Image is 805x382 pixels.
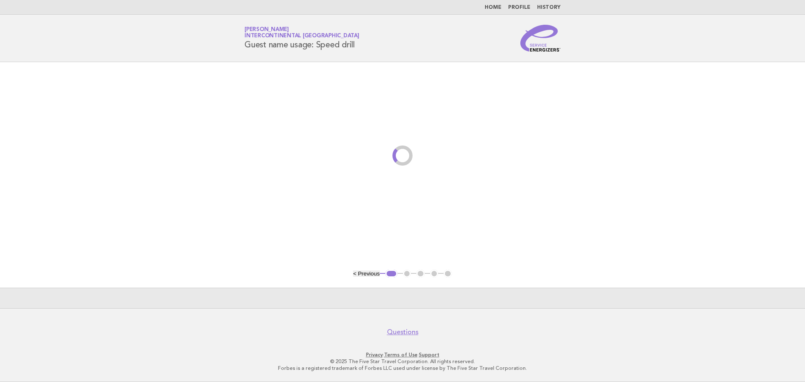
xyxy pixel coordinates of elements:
img: Service Energizers [520,25,561,52]
a: Privacy [366,352,383,358]
a: Profile [508,5,530,10]
span: InterContinental [GEOGRAPHIC_DATA] [244,34,359,39]
a: Questions [387,328,418,336]
a: History [537,5,561,10]
a: Home [485,5,501,10]
p: Forbes is a registered trademark of Forbes LLC used under license by The Five Star Travel Corpora... [146,365,659,372]
a: Terms of Use [384,352,418,358]
h1: Guest name usage: Speed drill [244,27,359,49]
a: [PERSON_NAME]InterContinental [GEOGRAPHIC_DATA] [244,27,359,39]
p: · · [146,351,659,358]
p: © 2025 The Five Star Travel Corporation. All rights reserved. [146,358,659,365]
a: Support [419,352,439,358]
